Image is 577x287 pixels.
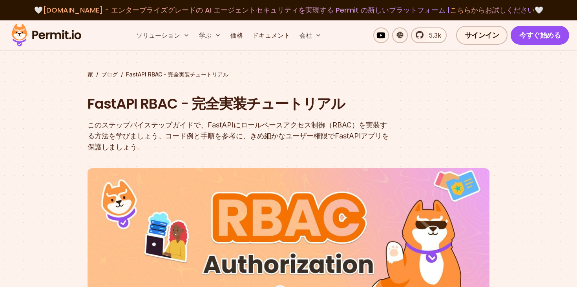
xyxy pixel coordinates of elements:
[252,31,290,39] font: ドキュメント
[227,27,246,43] a: 価格
[456,26,508,45] a: サインイン
[249,27,293,43] a: ドキュメント
[136,31,180,39] font: ソリューション
[199,31,212,39] font: 学ぶ
[511,26,569,45] a: 今すぐ始める
[43,5,450,15] font: [DOMAIN_NAME] - エンタープライズグレードの AI エージェントセキュリティを実現する Permit の新しいプラットフォーム |
[133,27,193,43] button: ソリューション
[411,27,447,43] a: 5.3k
[450,5,535,15] a: こちらからお試しください
[88,121,389,151] font: このステップバイステップガイドで、FastAPIにロールベースアクセス制御（RBAC）を実装する方法を学びましょう。コード例と手順を参考に、きめ細かなユーザー権限でFastAPIアプリを保護しま...
[96,71,98,78] font: /
[8,22,85,49] img: 許可証ロゴ
[535,5,543,15] font: 🤍
[465,30,499,40] font: サインイン
[196,27,224,43] button: 学ぶ
[34,5,43,15] font: 🤍
[429,31,441,39] font: 5.3k
[88,71,93,78] a: 家
[296,27,325,43] button: 会社
[101,71,118,78] a: ブログ
[88,94,345,114] font: FastAPI RBAC - 完全実装チュートリアル
[519,30,561,40] font: 今すぐ始める
[299,31,312,39] font: 会社
[121,71,123,78] font: /
[230,31,243,39] font: 価格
